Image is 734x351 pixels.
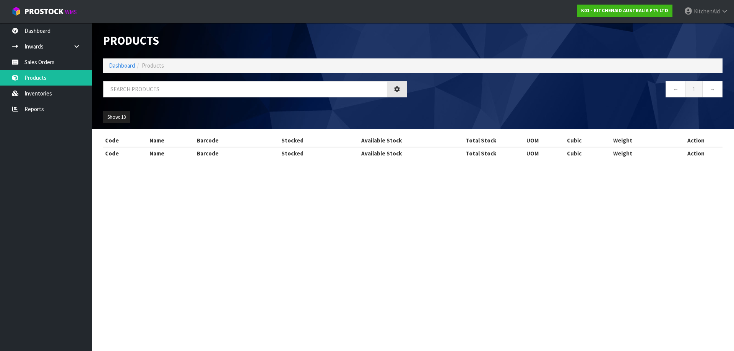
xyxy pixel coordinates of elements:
[669,147,723,159] th: Action
[565,147,611,159] th: Cubic
[103,111,130,123] button: Show: 10
[260,147,325,159] th: Stocked
[260,134,325,147] th: Stocked
[24,6,63,16] span: ProStock
[702,81,723,97] a: →
[103,147,148,159] th: Code
[148,134,195,147] th: Name
[11,6,21,16] img: cube-alt.png
[142,62,164,69] span: Products
[103,34,407,47] h1: Products
[195,147,260,159] th: Barcode
[325,134,437,147] th: Available Stock
[65,8,77,16] small: WMS
[103,81,387,97] input: Search products
[103,134,148,147] th: Code
[148,147,195,159] th: Name
[525,134,565,147] th: UOM
[109,62,135,69] a: Dashboard
[565,134,611,147] th: Cubic
[525,147,565,159] th: UOM
[685,81,703,97] a: 1
[325,147,437,159] th: Available Stock
[581,7,668,14] strong: K01 - KITCHENAID AUSTRALIA PTY LTD
[694,8,720,15] span: KitchenAid
[419,81,723,100] nav: Page navigation
[666,81,686,97] a: ←
[611,147,669,159] th: Weight
[669,134,723,147] th: Action
[611,134,669,147] th: Weight
[437,134,524,147] th: Total Stock
[195,134,260,147] th: Barcode
[437,147,524,159] th: Total Stock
